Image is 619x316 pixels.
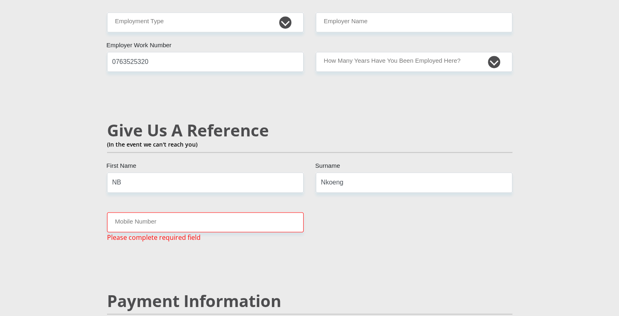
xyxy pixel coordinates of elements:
h2: Payment Information [107,291,512,310]
span: Please complete required field [107,232,201,242]
input: Employer Work Number [107,52,304,72]
input: Surname [316,172,512,192]
input: Name [107,172,304,192]
input: Mobile Number [107,212,304,232]
h2: Give Us A Reference [107,121,512,140]
input: Employer's Name [316,12,512,32]
p: (In the event we can't reach you) [107,140,512,149]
